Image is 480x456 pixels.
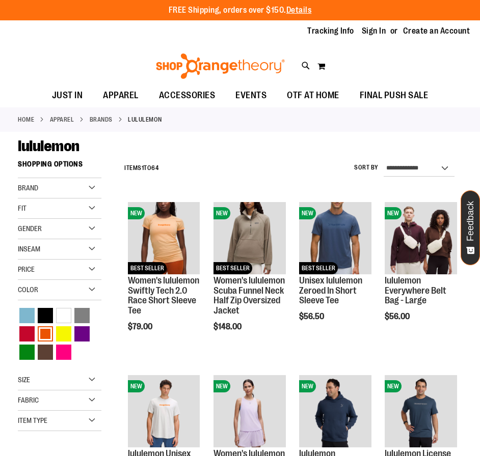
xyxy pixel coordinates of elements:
[385,202,457,274] img: lululemon Everywhere Belt Bag - Large
[360,84,429,107] span: FINAL PUSH SALE
[55,325,73,343] a: Yellow
[18,184,38,192] span: Brand
[461,190,480,265] button: Feedback - Show survey
[128,275,199,316] a: Women's lululemon Swiftly Tech 2.0 Race Short Sleeve Tee
[128,322,154,331] span: $79.00
[18,245,40,253] span: Inseam
[286,6,312,15] a: Details
[214,380,230,392] span: NEW
[18,376,30,384] span: Size
[235,84,266,107] span: EVENTS
[124,160,158,176] h2: Items to
[354,163,379,172] label: Sort By
[385,202,457,275] a: lululemon Everywhere Belt Bag - LargeNEW
[385,380,402,392] span: NEW
[403,25,470,37] a: Create an Account
[128,207,145,219] span: NEW
[385,375,457,447] img: lululemon License to Train Short Sleeve Tee
[123,197,205,357] div: product
[362,25,386,37] a: Sign In
[73,325,91,343] a: Purple
[18,343,36,361] a: Green
[299,312,326,321] span: $56.50
[214,202,285,274] img: Women's lululemon Scuba Funnel Neck Half Zip Oversized Jacket
[299,202,371,275] a: Unisex lululemon Zeroed In Short Sleeve TeeNEWBEST SELLER
[299,375,371,448] a: lululemon Oversized Scuba Fleece HoodieNEW
[299,275,362,306] a: Unisex lululemon Zeroed In Short Sleeve Tee
[214,262,252,274] span: BEST SELLER
[36,325,55,343] a: Orange
[36,343,55,361] a: Brown
[50,115,74,124] a: APPAREL
[299,202,371,274] img: Unisex lululemon Zeroed In Short Sleeve Tee
[42,84,93,107] a: JUST IN
[385,312,411,321] span: $56.00
[214,207,230,219] span: NEW
[128,202,200,275] a: Women's lululemon Swiftly Tech 2.0 Race Short Sleeve TeeNEWBEST SELLER
[307,25,354,37] a: Tracking Info
[36,306,55,325] a: Black
[299,262,338,274] span: BEST SELLER
[18,115,34,124] a: Home
[55,343,73,361] a: Pink
[128,375,200,448] a: lululemon Unisex License to Train Short SleeveNEW
[225,84,277,107] a: EVENTS
[214,202,285,275] a: Women's lululemon Scuba Funnel Neck Half Zip Oversized JacketNEWBEST SELLER
[299,207,316,219] span: NEW
[142,164,144,172] span: 1
[294,197,376,347] div: product
[277,84,350,107] a: OTF AT HOME
[18,204,26,212] span: Fit
[128,375,200,447] img: lululemon Unisex License to Train Short Sleeve
[350,84,439,107] a: FINAL PUSH SALE
[128,202,200,274] img: Women's lululemon Swiftly Tech 2.0 Race Short Sleeve Tee
[128,115,162,124] strong: lululemon
[287,84,339,107] span: OTF AT HOME
[299,375,371,447] img: lululemon Oversized Scuba Fleece Hoodie
[169,5,312,16] p: FREE Shipping, orders over $150.
[18,325,36,343] a: Red
[18,306,36,325] a: Blue
[55,306,73,325] a: White
[90,115,113,124] a: BRANDS
[214,375,285,447] img: Women's lululemon Ruched Racerback Tank Top
[93,84,149,107] a: APPAREL
[159,84,216,107] span: ACCESSORIES
[18,137,79,155] span: lululemon
[73,306,91,325] a: Grey
[385,207,402,219] span: NEW
[214,275,285,316] a: Women's lululemon Scuba Funnel Neck Half Zip Oversized Jacket
[299,380,316,392] span: NEW
[466,201,475,241] span: Feedback
[18,416,47,424] span: Item Type
[214,322,243,331] span: $148.00
[18,265,35,273] span: Price
[149,84,226,107] a: ACCESSORIES
[151,164,158,172] span: 64
[18,396,39,404] span: Fabric
[52,84,83,107] span: JUST IN
[214,375,285,448] a: Women's lululemon Ruched Racerback Tank TopNEW
[18,286,38,294] span: Color
[385,375,457,448] a: lululemon License to Train Short Sleeve TeeNEW
[380,197,462,347] div: product
[128,380,145,392] span: NEW
[103,84,139,107] span: APPAREL
[385,275,446,306] a: lululemon Everywhere Belt Bag - Large
[18,155,101,178] strong: Shopping Options
[154,53,286,79] img: Shop Orangetheory
[208,197,290,357] div: product
[128,262,167,274] span: BEST SELLER
[18,224,42,233] span: Gender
